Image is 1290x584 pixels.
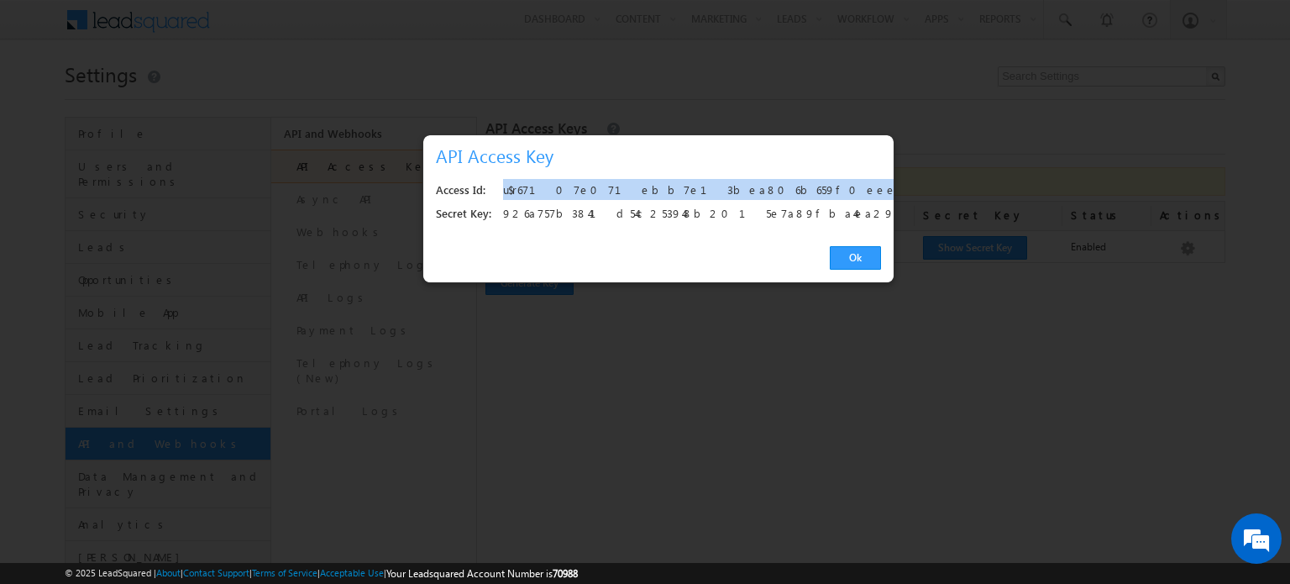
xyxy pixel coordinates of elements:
span: Your Leadsquared Account Number is [386,567,578,580]
em: Start Chat [228,457,305,480]
a: About [156,567,181,578]
h3: API Access Key [436,141,888,171]
span: © 2025 LeadSquared | | | | | [65,566,578,581]
a: Acceptable Use [320,567,384,578]
img: d_60004797649_company_0_60004797649 [29,88,71,110]
div: Secret Key: [436,203,491,226]
a: Contact Support [183,567,249,578]
div: Minimize live chat window [275,8,316,49]
span: 70988 [553,567,578,580]
textarea: Type your message and hit 'Enter' [22,155,307,443]
a: Terms of Service [252,567,317,578]
div: u$r67107e071ebb7e13bea806b659f0eee7 [503,179,872,203]
a: Ok [830,246,881,270]
div: Access Id: [436,179,491,203]
div: Chat with us now [87,88,282,110]
div: 926a757b3841d54c253948b2015e7a89fba4ea29 [503,203,872,226]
